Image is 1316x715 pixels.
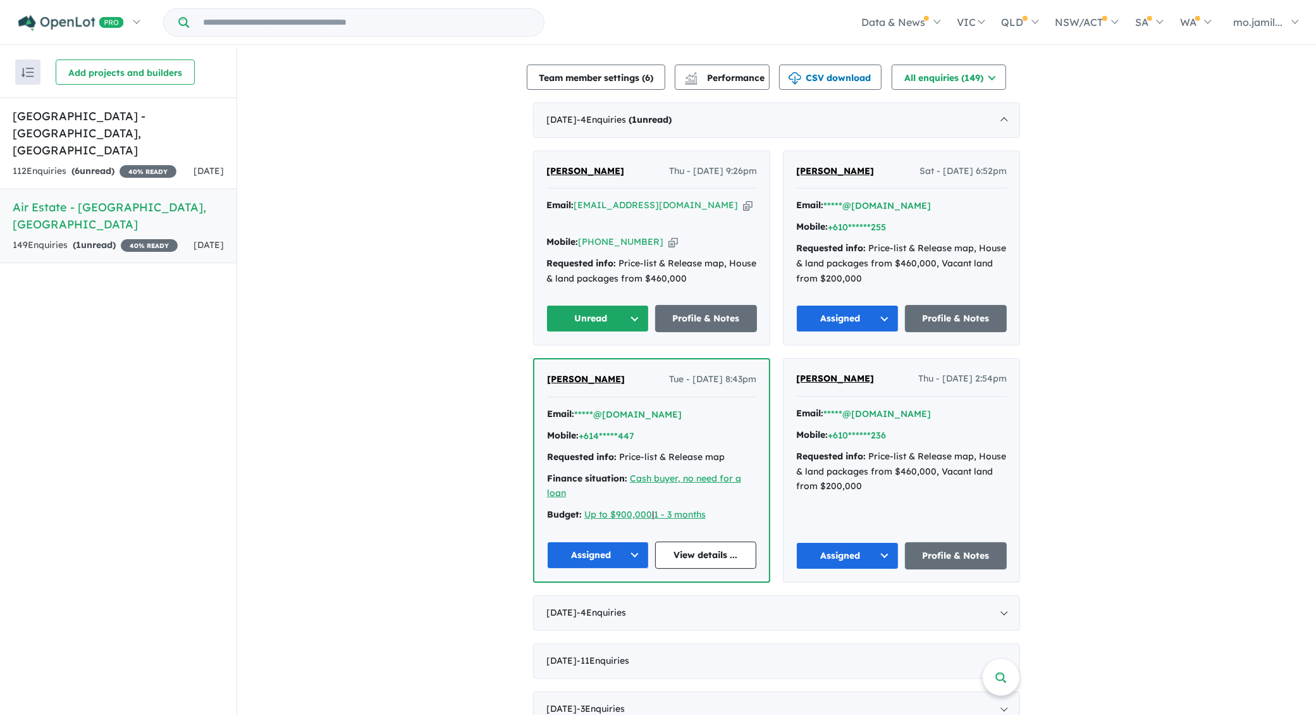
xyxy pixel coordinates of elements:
[796,542,899,569] button: Assigned
[13,238,178,253] div: 149 Enquir ies
[547,509,582,520] strong: Budget:
[18,15,124,31] img: Openlot PRO Logo White
[632,114,637,125] span: 1
[547,542,649,569] button: Assigned
[546,305,649,332] button: Unread
[1233,16,1282,28] span: mo.jamil...
[669,372,756,387] span: Tue - [DATE] 8:43pm
[546,164,624,179] a: [PERSON_NAME]
[546,258,616,269] strong: Requested info:
[796,305,899,332] button: Assigned
[192,9,541,36] input: Try estate name, suburb, builder or developer
[546,165,624,177] span: [PERSON_NAME]
[919,164,1007,179] span: Sat - [DATE] 6:52pm
[71,165,114,177] strong: ( unread)
[13,199,224,233] h5: Air Estate - [GEOGRAPHIC_DATA] , [GEOGRAPHIC_DATA]
[194,165,224,177] span: [DATE]
[743,199,753,212] button: Copy
[577,703,625,714] span: - 3 Enquir ies
[75,165,80,177] span: 6
[547,373,625,385] span: [PERSON_NAME]
[76,239,81,251] span: 1
[533,643,1020,679] div: [DATE]
[22,68,34,77] img: sort.svg
[796,241,1007,286] div: Price-list & Release map, House & land packages from $460,000, Vacant land from $200,000
[796,165,874,177] span: [PERSON_NAME]
[675,65,770,90] button: Performance
[905,542,1007,569] a: Profile & Notes
[796,164,874,179] a: [PERSON_NAME]
[796,449,1007,494] div: Price-list & Release map, House & land packages from $460,000, Vacant land from $200,000
[73,239,116,251] strong: ( unread)
[789,72,801,85] img: download icon
[796,429,828,440] strong: Mobile:
[577,114,672,125] span: - 4 Enquir ies
[796,451,866,462] strong: Requested info:
[584,509,652,520] a: Up to $900,000
[578,236,663,247] a: [PHONE_NUMBER]
[56,59,195,85] button: Add projects and builders
[685,76,698,84] img: bar-chart.svg
[13,164,176,179] div: 112 Enquir ies
[120,165,176,178] span: 40 % READY
[574,199,738,211] a: [EMAIL_ADDRESS][DOMAIN_NAME]
[547,473,741,499] a: Cash buyer, no need for a loan
[194,239,224,251] span: [DATE]
[645,72,650,84] span: 6
[546,256,757,287] div: Price-list & Release map, House & land packages from $460,000
[918,371,1007,387] span: Thu - [DATE] 2:54pm
[546,236,578,247] strong: Mobile:
[654,509,706,520] a: 1 - 3 months
[533,595,1020,631] div: [DATE]
[547,408,574,420] strong: Email:
[533,103,1020,138] div: [DATE]
[796,407,823,419] strong: Email:
[669,164,757,179] span: Thu - [DATE] 9:26pm
[577,607,626,618] span: - 4 Enquir ies
[547,450,756,465] div: Price-list & Release map
[686,72,697,79] img: line-chart.svg
[121,239,178,252] span: 40 % READY
[796,373,874,384] span: [PERSON_NAME]
[687,72,765,84] span: Performance
[577,655,629,666] span: - 11 Enquir ies
[796,199,823,211] strong: Email:
[779,65,882,90] button: CSV download
[547,507,756,523] div: |
[668,235,678,249] button: Copy
[796,242,866,254] strong: Requested info:
[655,305,758,332] a: Profile & Notes
[892,65,1006,90] button: All enquiries (149)
[796,371,874,387] a: [PERSON_NAME]
[547,473,627,484] strong: Finance situation:
[527,65,665,90] button: Team member settings (6)
[547,372,625,387] a: [PERSON_NAME]
[547,451,617,463] strong: Requested info:
[13,108,224,159] h5: [GEOGRAPHIC_DATA] - [GEOGRAPHIC_DATA] , [GEOGRAPHIC_DATA]
[629,114,672,125] strong: ( unread)
[905,305,1007,332] a: Profile & Notes
[546,199,574,211] strong: Email:
[796,221,828,232] strong: Mobile:
[547,430,579,441] strong: Mobile:
[655,542,757,569] a: View details ...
